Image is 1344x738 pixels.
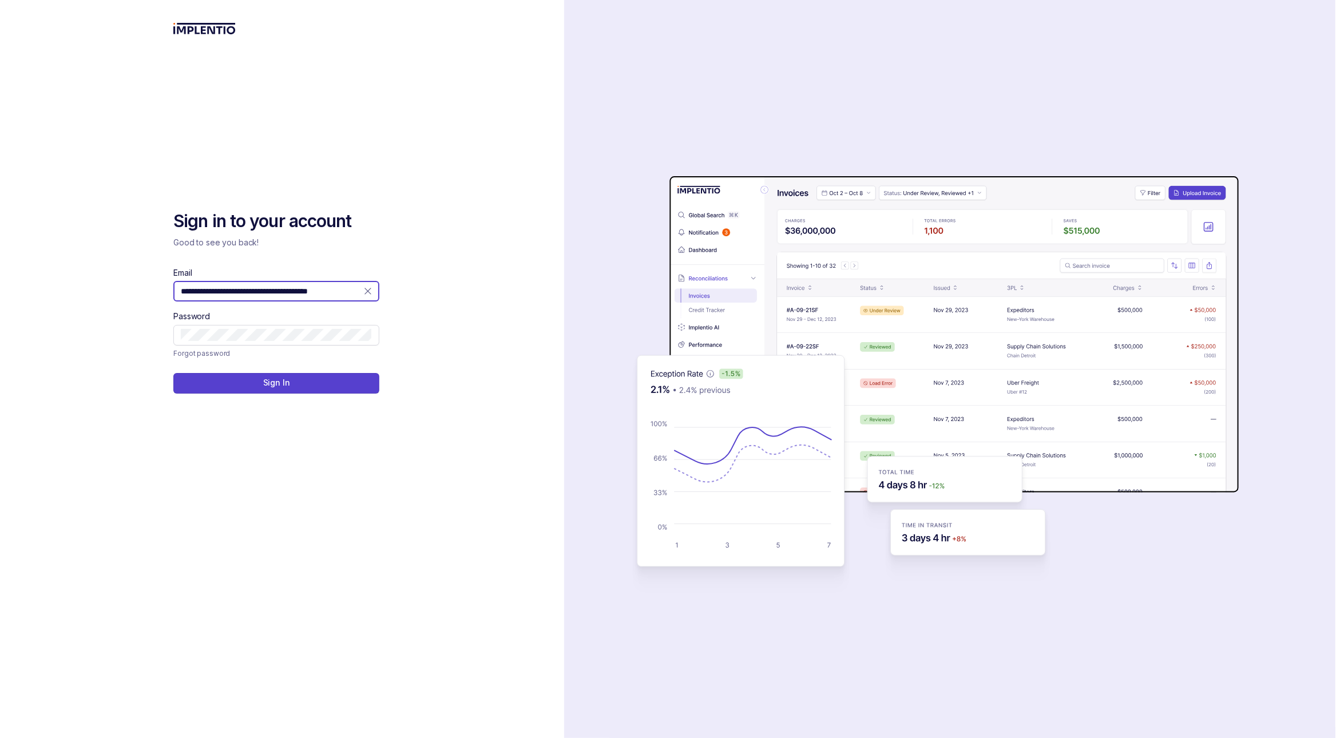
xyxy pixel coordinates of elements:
[263,377,290,388] p: Sign In
[597,140,1243,598] img: signin-background.svg
[173,23,236,34] img: logo
[173,348,230,359] a: Link Forgot password
[173,348,230,359] p: Forgot password
[173,373,379,394] button: Sign In
[173,210,379,233] h2: Sign in to your account
[173,267,192,279] label: Email
[173,237,379,248] p: Good to see you back!
[173,311,210,322] label: Password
